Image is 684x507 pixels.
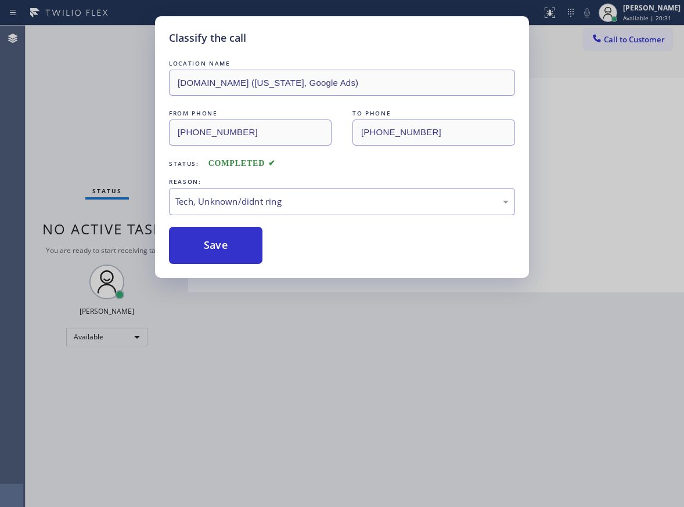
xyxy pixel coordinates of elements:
button: Save [169,227,262,264]
div: Tech, Unknown/didnt ring [175,195,509,208]
span: Status: [169,160,199,168]
div: FROM PHONE [169,107,332,119]
input: To phone [352,119,515,146]
input: From phone [169,119,332,146]
div: TO PHONE [352,107,515,119]
h5: Classify the call [169,30,246,46]
div: REASON: [169,176,515,188]
div: LOCATION NAME [169,57,515,70]
span: COMPLETED [208,159,276,168]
